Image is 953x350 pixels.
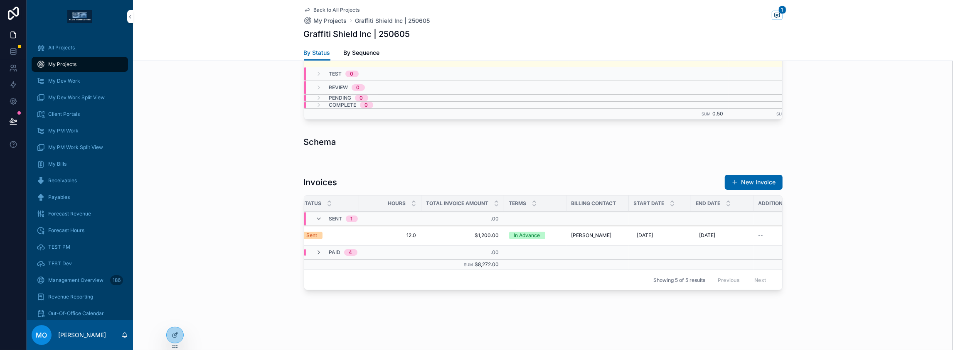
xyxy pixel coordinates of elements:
div: 0 [350,71,354,77]
span: Forecast Revenue [48,210,91,217]
span: TEST PM [48,244,70,250]
a: My Dev Work [32,73,128,88]
span: My PM Work Split View [48,144,103,151]
small: Sum [702,112,711,116]
button: 1 [772,11,783,21]
span: Showing 5 of 5 results [653,277,705,284]
span: Test [329,71,342,77]
span: Back to All Projects [314,7,360,13]
span: End Date [696,200,721,207]
a: My PM Work [32,123,128,138]
span: All Projects [48,44,75,51]
small: Sum [464,262,473,267]
div: 0 [357,84,360,91]
span: My Projects [48,61,76,68]
a: My PM Work Split View [32,140,128,155]
span: Billing Contact [571,200,616,207]
span: Paid [329,249,341,256]
div: 0 [365,102,368,108]
span: Status [302,200,322,207]
span: Receivables [48,177,77,184]
a: Forecast Hours [32,223,128,238]
div: 4 [349,249,352,256]
span: Start Date [634,200,665,207]
span: Terms [509,200,527,207]
a: Graffiti Shield Inc | 250605 [355,17,430,25]
div: scrollable content [27,33,133,320]
span: Out-Of-Office Calendar [48,310,104,317]
span: $8,272.00 [475,261,499,267]
span: Forecast Hours [48,227,84,234]
span: [DATE] [699,232,716,239]
a: Management Overview186 [32,273,128,288]
span: Revenue Reporting [48,294,93,300]
div: 186 [110,275,123,285]
a: By Status [304,45,330,61]
span: By Sequence [344,49,380,57]
div: 0 [360,95,363,101]
span: Additional Billing Contacts [758,200,839,207]
span: 12.0 [364,232,416,239]
img: App logo [67,10,92,23]
span: 1 [778,6,786,14]
span: MO [36,330,47,340]
span: My PM Work [48,127,79,134]
span: 0.50 [713,110,724,117]
div: Sent [307,232,318,239]
span: Total Invoice Amount [426,200,489,207]
a: My Bills [32,157,128,171]
a: Client Portals [32,107,128,122]
span: My Bills [48,161,66,167]
h1: Invoices [304,176,337,188]
span: Sent [329,216,342,223]
a: Forecast Revenue [32,206,128,221]
span: Hours [388,200,406,207]
small: Sum [777,112,786,116]
span: My Dev Work Split View [48,94,105,101]
a: TEST PM [32,240,128,255]
a: Out-Of-Office Calendar [32,306,128,321]
button: New Invoice [725,175,783,190]
div: In Advance [514,232,540,239]
span: Review [329,84,348,91]
span: TEST Dev [48,260,72,267]
span: My Dev Work [48,78,80,84]
a: Back to All Projects [304,7,360,13]
a: My Projects [304,17,347,25]
span: By Status [304,49,330,57]
div: 1 [351,216,353,223]
span: Management Overview [48,277,103,284]
span: -- [758,232,763,239]
span: [DATE] [637,232,653,239]
span: $1,200.00 [426,232,499,239]
h1: Schema [304,136,336,148]
a: All Projects [32,40,128,55]
a: By Sequence [344,45,380,62]
a: Receivables [32,173,128,188]
a: TEST Dev [32,256,128,271]
a: Payables [32,190,128,205]
span: My Projects [314,17,347,25]
a: Revenue Reporting [32,289,128,304]
span: [PERSON_NAME] [571,232,612,239]
a: My Projects [32,57,128,72]
span: Client Portals [48,111,80,117]
a: My Dev Work Split View [32,90,128,105]
p: [PERSON_NAME] [58,331,106,339]
span: Payables [48,194,70,201]
h1: Graffiti Shield Inc | 250605 [304,28,410,40]
span: Pending [329,95,352,101]
span: Complete [329,102,357,108]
